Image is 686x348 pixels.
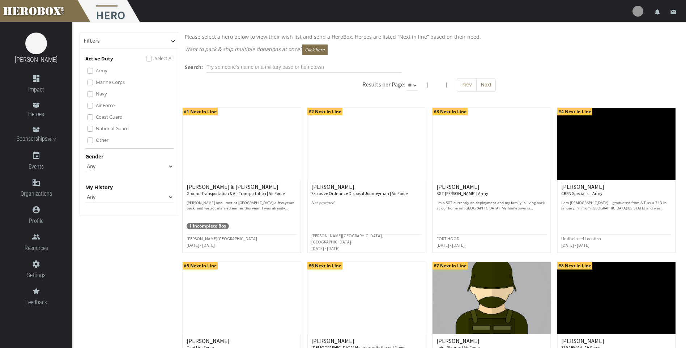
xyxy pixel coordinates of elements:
[311,200,422,211] p: Not provided
[96,78,125,86] label: Marine Corps
[183,108,218,115] span: #1 Next In Line
[183,262,218,270] span: #5 Next In Line
[557,107,676,253] a: #4 Next In Line [PERSON_NAME] CBRN Specialist | Army I am [DEMOGRAPHIC_DATA], I graduated from AI...
[182,107,301,253] a: #1 Next In Line [PERSON_NAME] & [PERSON_NAME] Ground Transportation & Air Transportation | Air Fo...
[432,107,551,253] a: #3 Next In Line [PERSON_NAME] SGT [PERSON_NAME] | Army I'm a SGT currently on deployment and my f...
[85,55,113,63] p: Active Duty
[557,108,592,115] span: #4 Next In Line
[187,191,285,196] small: Ground Transportation & Air Transportation | Air Force
[25,33,47,54] img: image
[476,78,496,92] button: Next
[185,33,673,41] p: Please select a hero below to view their wish list and send a HeroBox. Heroes are listed “Next in...
[187,200,297,211] p: [PERSON_NAME] and I met at [GEOGRAPHIC_DATA] a few years back, and we got married earlier this ye...
[206,61,402,73] input: Try someone's name or a military base or hometown
[187,236,257,241] small: [PERSON_NAME][GEOGRAPHIC_DATA]
[96,113,123,121] label: Coast Guard
[436,242,465,248] small: [DATE] - [DATE]
[307,108,342,115] span: #2 Next In Line
[187,242,215,248] small: [DATE] - [DATE]
[96,136,108,144] label: Other
[311,191,408,196] small: Explosive Ordnance Disposal Journeyman | Air Force
[307,107,426,253] a: #2 Next In Line [PERSON_NAME] Explosive Ordnance Disposal Journeyman | Air Force Not provided [PE...
[670,9,677,15] i: email
[561,236,601,241] small: Undisclosed Location
[311,233,383,245] small: [PERSON_NAME][GEOGRAPHIC_DATA], [GEOGRAPHIC_DATA]
[84,38,100,44] h6: Filters
[307,262,342,270] span: #6 Next In Line
[85,152,103,161] label: Gender
[426,81,429,88] span: |
[433,108,468,115] span: #3 Next In Line
[561,242,589,248] small: [DATE] - [DATE]
[445,81,448,88] span: |
[561,200,672,211] p: I am [DEMOGRAPHIC_DATA], I graduated from AIT as a 74D in January. I’m from [GEOGRAPHIC_DATA][US_...
[561,191,602,196] small: CBRN Specialist | Army
[15,56,57,63] a: [PERSON_NAME]
[557,262,592,270] span: #8 Next In Line
[185,63,203,71] label: Search:
[85,183,113,191] label: My History
[96,90,107,98] label: Navy
[436,200,547,211] p: I'm a SGT currently on deployment and my family is living back at our home on [GEOGRAPHIC_DATA]. ...
[96,101,115,109] label: Air Force
[311,246,340,251] small: [DATE] - [DATE]
[187,223,229,229] span: 1 Incomplete Box
[436,236,460,241] small: FORT HOOD
[96,67,107,75] label: Army
[47,137,56,142] small: BETA
[96,124,129,132] label: National Guard
[362,81,405,88] h6: Results per Page:
[311,184,422,196] h6: [PERSON_NAME]
[654,9,661,15] i: notifications
[436,191,488,196] small: SGT [PERSON_NAME] | Army
[187,184,297,196] h6: [PERSON_NAME] & [PERSON_NAME]
[436,184,547,196] h6: [PERSON_NAME]
[302,44,328,55] button: Click here
[561,184,672,196] h6: [PERSON_NAME]
[185,44,673,55] p: Want to pack & ship multiple donations at once?
[457,78,477,92] button: Prev
[155,54,174,62] label: Select All
[433,262,468,270] span: #7 Next In Line
[632,6,643,17] img: user-image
